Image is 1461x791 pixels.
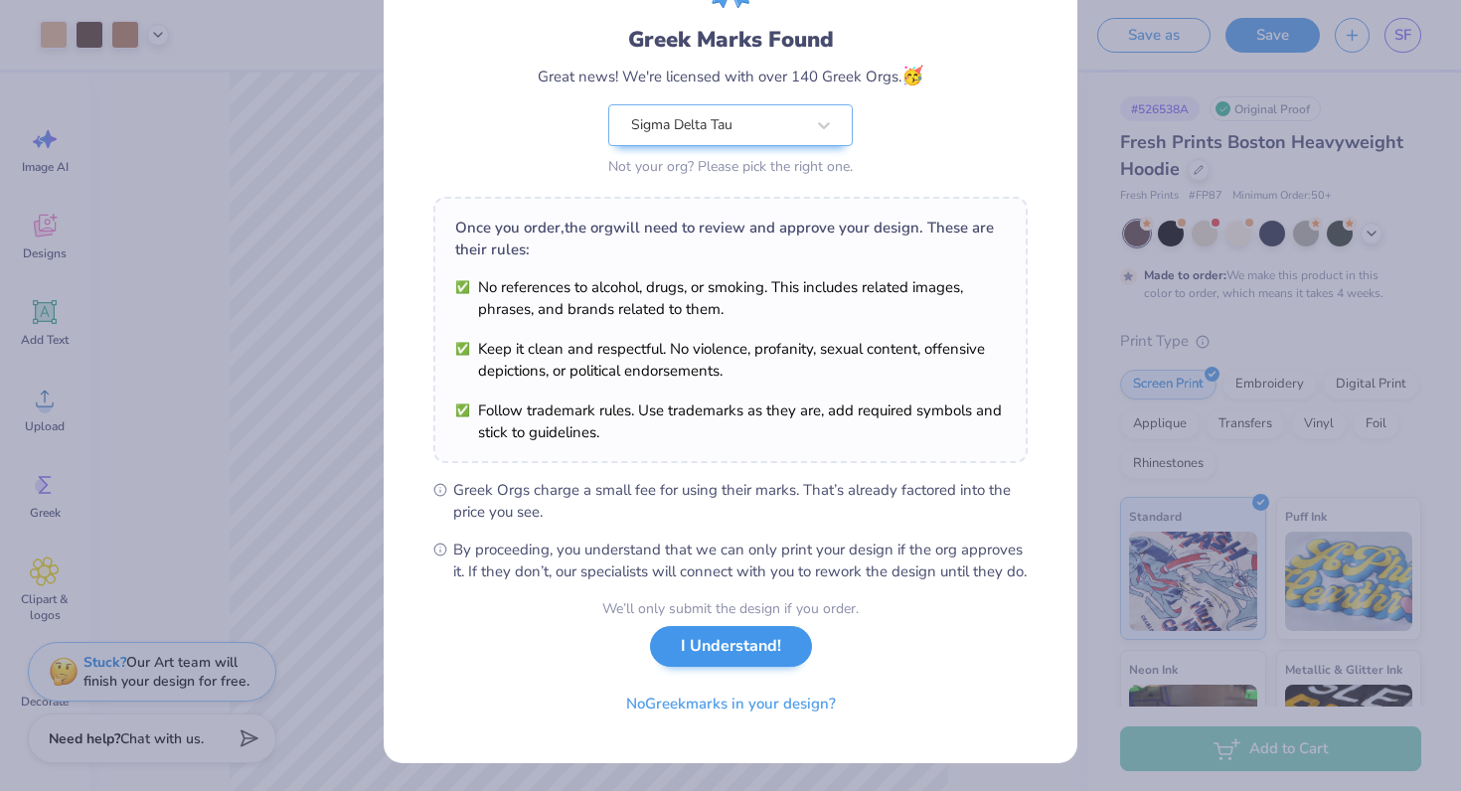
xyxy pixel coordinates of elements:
span: 🥳 [901,64,923,87]
div: Once you order, the org will need to review and approve your design. These are their rules: [455,217,1006,260]
div: Not your org? Please pick the right one. [608,156,853,177]
button: NoGreekmarks in your design? [609,684,853,724]
div: Greek Marks Found [628,24,834,56]
li: Keep it clean and respectful. No violence, profanity, sexual content, offensive depictions, or po... [455,338,1006,382]
span: By proceeding, you understand that we can only print your design if the org approves it. If they ... [453,539,1028,582]
button: I Understand! [650,626,812,667]
span: Greek Orgs charge a small fee for using their marks. That’s already factored into the price you see. [453,479,1028,523]
li: No references to alcohol, drugs, or smoking. This includes related images, phrases, and brands re... [455,276,1006,320]
div: We’ll only submit the design if you order. [602,598,859,619]
div: Great news! We're licensed with over 140 Greek Orgs. [538,63,923,89]
li: Follow trademark rules. Use trademarks as they are, add required symbols and stick to guidelines. [455,399,1006,443]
